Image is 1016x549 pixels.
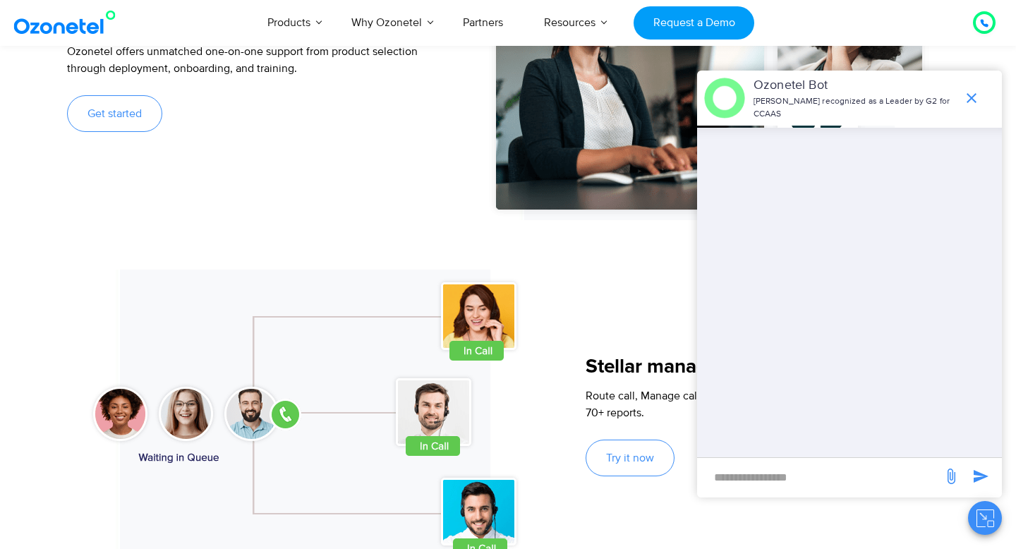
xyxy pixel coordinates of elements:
p: Ozonetel offers unmatched one-on-one support from product selection through deployment, onboardin... [67,43,429,77]
span: send message [937,462,965,490]
p: Route call, Manage call queues and keep a tab on agent productivity with 70+ reports. [586,387,948,421]
button: Close chat [968,501,1002,535]
a: Get started [67,95,162,132]
span: Get started [87,108,142,119]
a: Try it now [586,440,675,476]
a: Request a Demo [634,6,754,40]
h5: Stellar management features [586,357,948,377]
div: new-msg-input [704,465,936,490]
p: [PERSON_NAME] recognized as a Leader by G2 for CCAAS [754,95,956,121]
span: send message [967,462,995,490]
img: header [704,78,745,119]
p: Ozonetel Bot [754,76,956,95]
span: end chat or minimize [957,84,986,112]
span: Try it now [606,452,654,464]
